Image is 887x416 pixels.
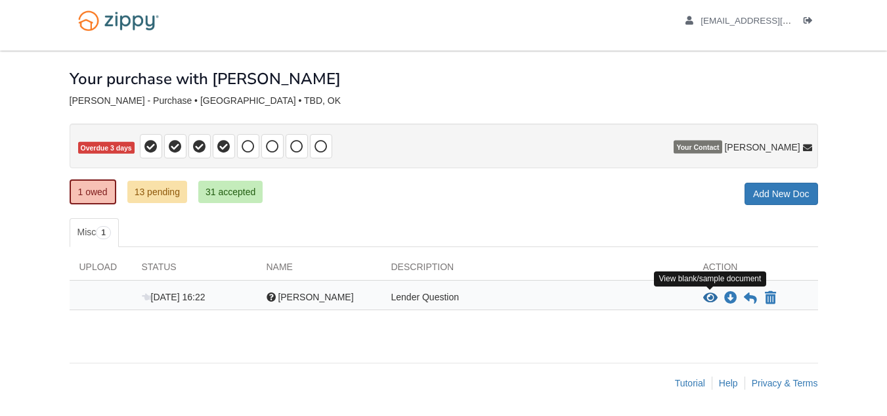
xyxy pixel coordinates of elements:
[381,260,693,280] div: Description
[132,260,257,280] div: Status
[70,95,818,106] div: [PERSON_NAME] - Purchase • [GEOGRAPHIC_DATA] • TBD, OK
[198,181,263,203] a: 31 accepted
[70,4,167,37] img: Logo
[804,16,818,29] a: Log out
[381,290,693,306] div: Lender Question
[724,293,737,304] a: Download Robert Petersen
[674,141,722,154] span: Your Contact
[127,181,187,203] a: 13 pending
[96,226,111,239] span: 1
[257,260,381,280] div: Name
[745,183,818,205] a: Add New Doc
[703,292,718,305] button: View Robert Petersen
[70,179,116,204] a: 1 owed
[693,260,818,280] div: Action
[724,141,800,154] span: [PERSON_NAME]
[719,378,738,388] a: Help
[685,16,852,29] a: edit profile
[142,292,206,302] span: [DATE] 16:22
[70,70,341,87] h1: Your purchase with [PERSON_NAME]
[752,378,818,388] a: Privacy & Terms
[675,378,705,388] a: Tutorial
[654,271,767,287] div: View blank/sample document
[278,292,353,302] span: [PERSON_NAME]
[764,290,777,306] button: Declare Robert Petersen not applicable
[701,16,851,26] span: bobbypetersen1425@gmail.com
[70,218,119,247] a: Misc
[70,260,132,280] div: Upload
[78,142,135,154] span: Overdue 3 days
